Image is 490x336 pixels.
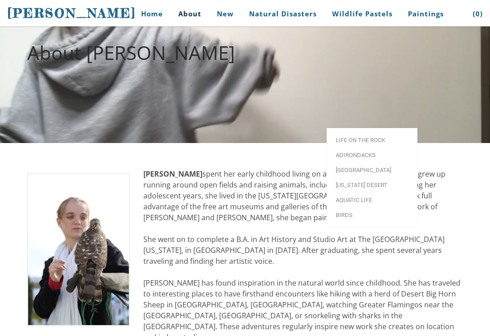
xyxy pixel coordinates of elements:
a: Adirondacks [327,148,417,163]
span: 0 [475,9,480,18]
span: [PERSON_NAME] [7,5,136,21]
span: Aquatic life [336,197,408,203]
a: New [210,4,240,24]
a: Wildlife Pastels [325,4,399,24]
a: About [171,4,208,24]
a: (0) [466,4,483,24]
span: [US_STATE] Desert [336,182,408,188]
img: Stephanie peters [27,173,130,326]
span: Birds [336,212,408,218]
a: Natural Disasters [242,4,323,24]
span: Adirondacks [336,152,408,158]
span: [GEOGRAPHIC_DATA] [336,167,408,173]
a: [GEOGRAPHIC_DATA] [327,163,417,178]
font: About [PERSON_NAME] [27,40,235,65]
a: Life on the Rock [327,133,417,148]
a: Aquatic life [327,193,417,208]
a: Birds [327,208,417,222]
a: [PERSON_NAME] [7,5,136,22]
span: Life on the Rock [336,137,408,143]
a: Paintings [401,4,451,24]
a: [US_STATE] Desert [327,178,417,193]
strong: [PERSON_NAME] [143,169,202,179]
a: Home [127,4,170,24]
